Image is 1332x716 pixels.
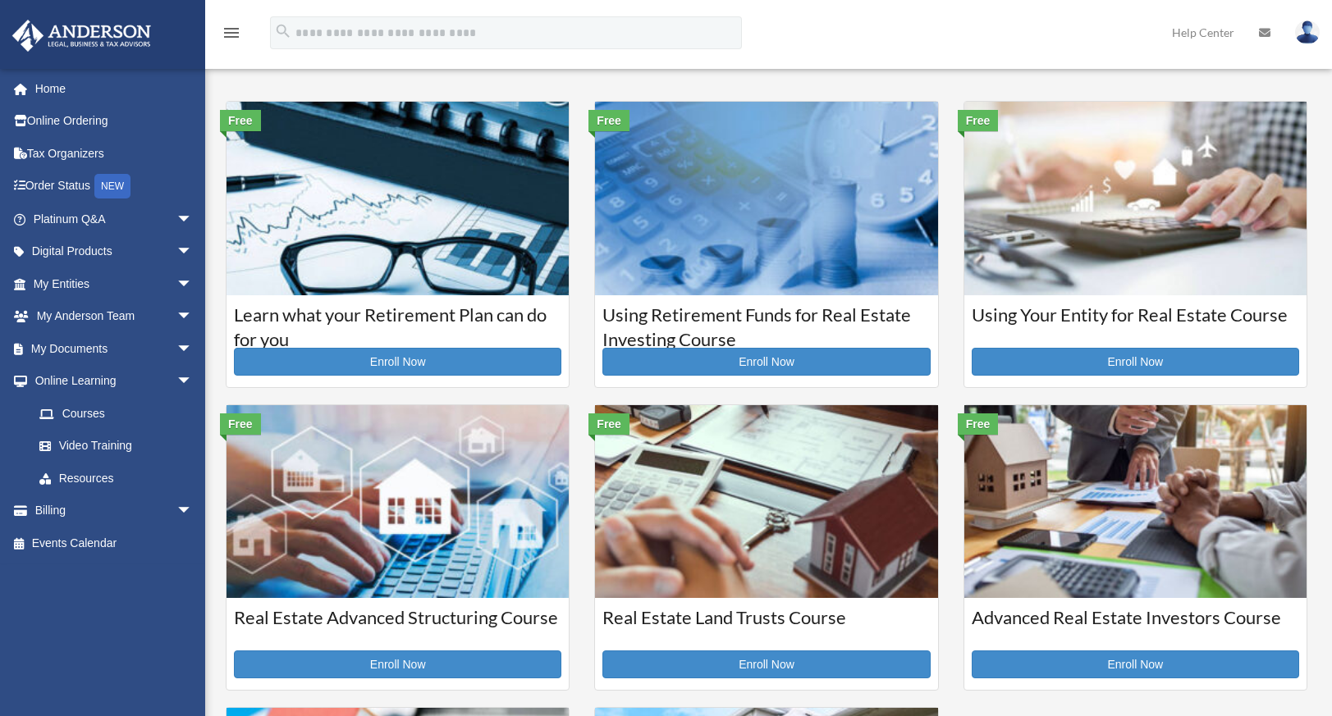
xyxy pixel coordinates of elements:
h3: Advanced Real Estate Investors Course [972,605,1299,646]
a: Online Ordering [11,105,217,138]
a: Enroll Now [972,650,1299,678]
span: arrow_drop_down [176,495,209,528]
a: My Documentsarrow_drop_down [11,332,217,365]
a: Enroll Now [234,650,561,678]
span: arrow_drop_down [176,365,209,399]
div: Free [220,413,261,435]
a: Home [11,72,217,105]
a: Online Learningarrow_drop_down [11,365,217,398]
a: Tax Organizers [11,137,217,170]
div: Free [588,110,629,131]
a: Order StatusNEW [11,170,217,203]
a: Billingarrow_drop_down [11,495,217,527]
h3: Real Estate Advanced Structuring Course [234,605,561,646]
div: Free [958,110,999,131]
span: arrow_drop_down [176,203,209,236]
a: Events Calendar [11,527,217,559]
span: arrow_drop_down [176,235,209,269]
span: arrow_drop_down [176,300,209,334]
a: Video Training [23,430,217,463]
a: Digital Productsarrow_drop_down [11,235,217,268]
a: Enroll Now [602,650,930,678]
a: Courses [23,397,209,430]
div: Free [588,413,629,435]
h3: Learn what your Retirement Plan can do for you [234,303,561,344]
h3: Using Your Entity for Real Estate Course [972,303,1299,344]
div: Free [958,413,999,435]
h3: Real Estate Land Trusts Course [602,605,930,646]
h3: Using Retirement Funds for Real Estate Investing Course [602,303,930,344]
a: Enroll Now [234,348,561,376]
a: My Anderson Teamarrow_drop_down [11,300,217,333]
span: arrow_drop_down [176,267,209,301]
a: Enroll Now [602,348,930,376]
a: Enroll Now [972,348,1299,376]
img: Anderson Advisors Platinum Portal [7,20,156,52]
a: Platinum Q&Aarrow_drop_down [11,203,217,235]
a: menu [222,29,241,43]
img: User Pic [1295,21,1320,44]
i: menu [222,23,241,43]
i: search [274,22,292,40]
span: arrow_drop_down [176,332,209,366]
div: Free [220,110,261,131]
a: My Entitiesarrow_drop_down [11,267,217,300]
a: Resources [23,462,217,495]
div: NEW [94,174,130,198]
